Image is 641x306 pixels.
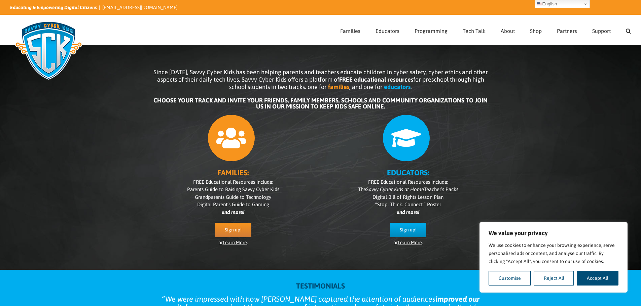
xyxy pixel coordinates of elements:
[153,69,488,90] span: Since [DATE], Savvy Cyber Kids has been helping parents and teachers educate children in cyber sa...
[376,15,399,45] a: Educators
[215,223,251,237] a: Sign up!
[193,179,273,185] span: FREE Educational Resources include:
[384,83,411,90] b: educators
[153,97,488,110] b: CHOOSE YOUR TRACK AND INVITE YOUR FRIENDS, FAMILY MEMBERS, SCHOOLS AND COMMUNITY ORGANIZATIONS TO...
[102,5,178,10] a: [EMAIL_ADDRESS][DOMAIN_NAME]
[463,28,486,34] span: Tech Talk
[187,186,279,192] span: Parents Guide to Raising Savvy Cyber Kids
[197,202,269,207] span: Digital Parent’s Guide to Gaming
[387,168,429,177] b: EDUCATORS:
[10,5,97,10] i: Educating & Empowering Digital Citizens
[537,1,542,7] img: en
[415,28,448,34] span: Programming
[415,15,448,45] a: Programming
[296,281,345,290] strong: TESTIMONIALS
[358,186,458,192] span: The Teacher’s Packs
[489,271,531,286] button: Customise
[400,227,417,233] span: Sign up!
[223,240,247,245] a: Learn More
[592,28,611,34] span: Support
[217,168,249,177] b: FAMILIES:
[530,15,542,45] a: Shop
[10,17,87,84] img: Savvy Cyber Kids Logo
[530,28,542,34] span: Shop
[340,15,360,45] a: Families
[501,28,515,34] span: About
[398,240,422,245] a: Learn More
[372,194,443,200] span: Digital Bill of Rights Lesson Plan
[222,209,244,215] i: and more!
[489,241,618,265] p: We use cookies to enhance your browsing experience, serve personalised ads or content, and analys...
[376,28,399,34] span: Educators
[411,83,412,90] span: .
[225,227,242,233] span: Sign up!
[195,194,271,200] span: Grandparents Guide to Technology
[557,28,577,34] span: Partners
[349,83,383,90] span: , and one for
[328,83,349,90] b: families
[393,240,423,245] span: or .
[340,28,360,34] span: Families
[218,240,248,245] span: or .
[366,186,424,192] i: Savvy Cyber Kids at Home
[390,223,426,237] a: Sign up!
[397,209,419,215] i: and more!
[501,15,515,45] a: About
[626,15,631,45] a: Search
[340,15,631,45] nav: Main Menu
[375,202,441,207] span: “Stop. Think. Connect.” Poster
[463,15,486,45] a: Tech Talk
[557,15,577,45] a: Partners
[592,15,611,45] a: Support
[534,271,574,286] button: Reject All
[339,76,413,83] b: FREE educational resources
[368,179,448,185] span: FREE Educational Resources include:
[489,229,618,237] p: We value your privacy
[577,271,618,286] button: Accept All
